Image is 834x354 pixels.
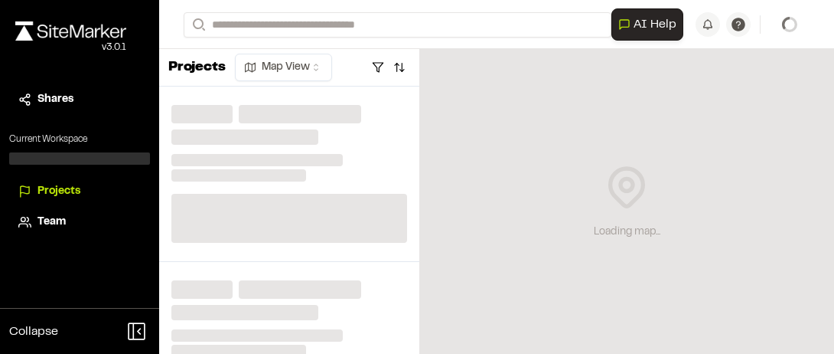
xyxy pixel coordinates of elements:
[168,57,226,78] p: Projects
[184,12,211,38] button: Search
[37,183,80,200] span: Projects
[15,21,126,41] img: rebrand.png
[594,224,660,241] div: Loading map...
[18,214,141,231] a: Team
[37,214,66,231] span: Team
[9,323,58,341] span: Collapse
[15,41,126,54] div: Oh geez...please don't...
[634,15,676,34] span: AI Help
[18,183,141,200] a: Projects
[18,91,141,108] a: Shares
[611,8,689,41] div: Open AI Assistant
[611,8,683,41] button: Open AI Assistant
[37,91,73,108] span: Shares
[9,133,150,146] p: Current Workspace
